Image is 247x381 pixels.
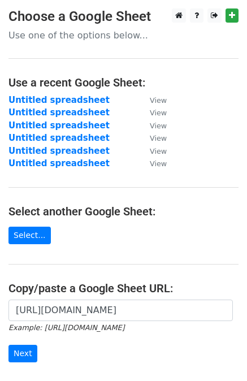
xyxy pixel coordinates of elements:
[150,96,167,105] small: View
[8,300,233,321] input: Paste your Google Sheet URL here
[150,122,167,130] small: View
[8,29,239,41] p: Use one of the options below...
[8,282,239,295] h4: Copy/paste a Google Sheet URL:
[8,205,239,218] h4: Select another Google Sheet:
[8,158,110,168] a: Untitled spreadsheet
[190,327,247,381] iframe: Chat Widget
[138,107,167,118] a: View
[8,323,124,332] small: Example: [URL][DOMAIN_NAME]
[138,133,167,143] a: View
[8,95,110,105] a: Untitled spreadsheet
[150,159,167,168] small: View
[8,146,110,156] a: Untitled spreadsheet
[138,158,167,168] a: View
[150,147,167,155] small: View
[138,95,167,105] a: View
[138,120,167,131] a: View
[150,109,167,117] small: View
[150,134,167,142] small: View
[138,146,167,156] a: View
[8,8,239,25] h3: Choose a Google Sheet
[8,133,110,143] a: Untitled spreadsheet
[8,107,110,118] a: Untitled spreadsheet
[8,227,51,244] a: Select...
[8,76,239,89] h4: Use a recent Google Sheet:
[8,120,110,131] a: Untitled spreadsheet
[8,345,37,362] input: Next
